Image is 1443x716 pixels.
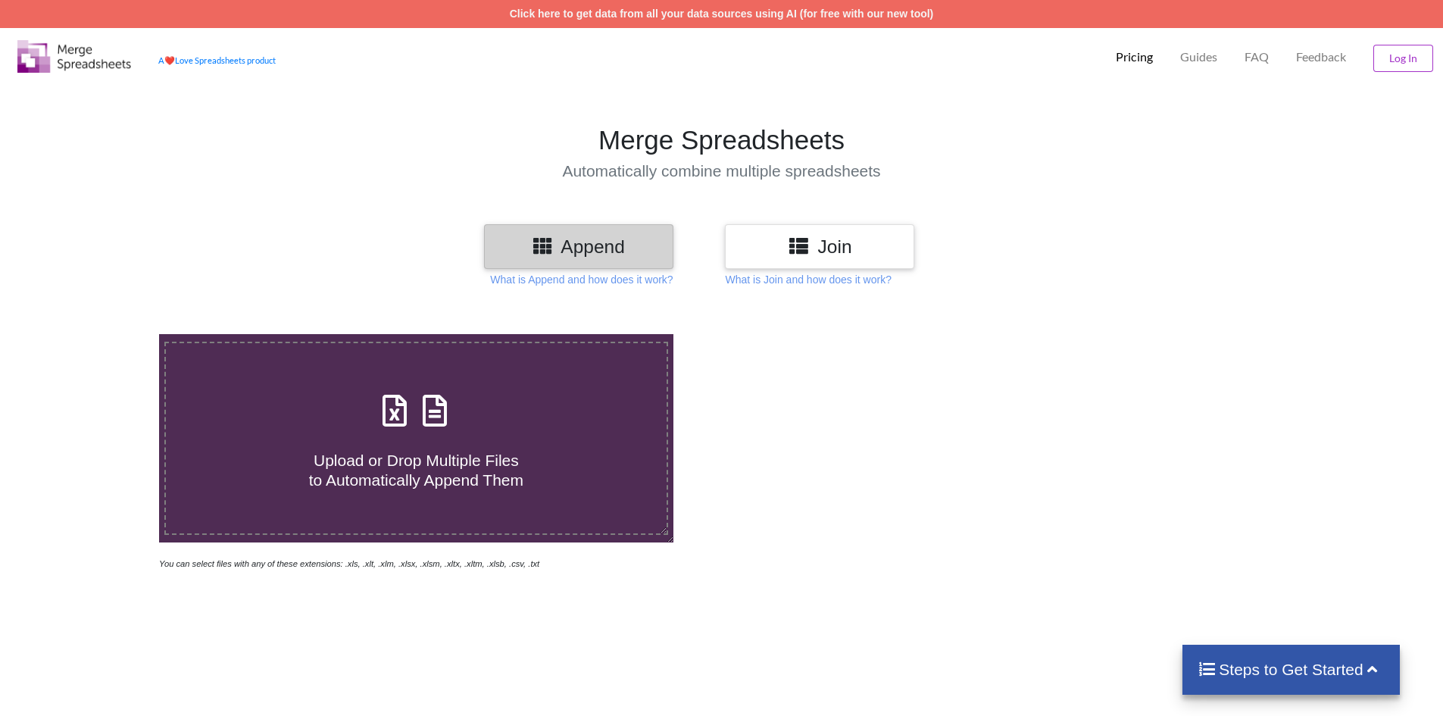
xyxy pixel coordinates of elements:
img: Logo.png [17,40,131,73]
span: heart [164,55,175,65]
p: What is Append and how does it work? [490,272,673,287]
p: Guides [1180,49,1217,65]
h4: Steps to Get Started [1198,660,1385,679]
a: Click here to get data from all your data sources using AI (for free with our new tool) [510,8,934,20]
a: AheartLove Spreadsheets product [158,55,276,65]
button: Log In [1373,45,1433,72]
h3: Append [495,236,662,258]
span: Upload or Drop Multiple Files to Automatically Append Them [309,452,523,488]
span: Feedback [1296,51,1346,63]
p: What is Join and how does it work? [725,272,891,287]
h3: Join [736,236,903,258]
p: Pricing [1116,49,1153,65]
p: FAQ [1245,49,1269,65]
i: You can select files with any of these extensions: .xls, .xlt, .xlm, .xlsx, .xlsm, .xltx, .xltm, ... [159,559,539,568]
